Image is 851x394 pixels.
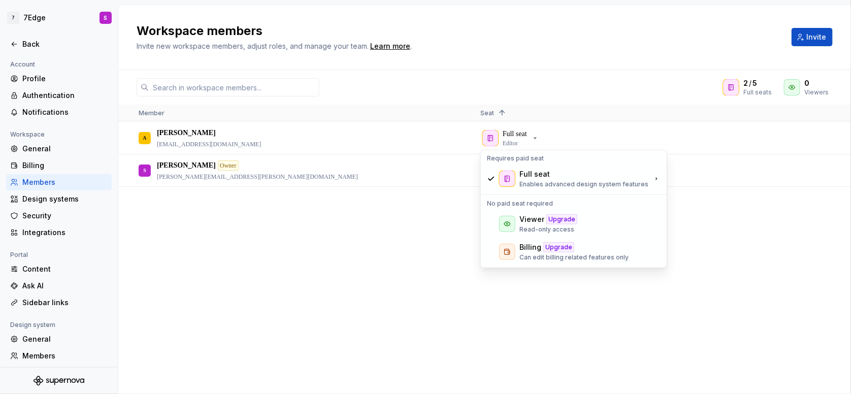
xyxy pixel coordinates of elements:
div: Content [22,264,108,274]
div: Account [6,58,39,71]
div: Members [22,351,108,361]
div: General [22,334,108,344]
div: S [143,160,146,180]
div: Full seat [519,169,550,179]
a: General [6,331,112,347]
a: Authentication [6,87,112,104]
div: Owner [218,160,239,171]
svg: Supernova Logo [34,376,84,386]
a: Sidebar links [6,294,112,311]
a: Versions [6,365,112,381]
div: General [22,144,108,154]
span: . [369,43,412,50]
p: [EMAIL_ADDRESS][DOMAIN_NAME] [157,140,261,148]
div: Portal [6,249,32,261]
div: Design systems [22,194,108,204]
div: Integrations [22,227,108,238]
a: Content [6,261,112,277]
div: Billing [22,160,108,171]
div: Billing [519,242,541,252]
div: Security [22,211,108,221]
div: Ask AI [22,281,108,291]
div: S [104,14,108,22]
div: / [743,78,772,88]
div: Profile [22,74,108,84]
a: Profile [6,71,112,87]
span: 5 [752,78,757,88]
a: General [6,141,112,157]
a: Members [6,174,112,190]
button: 77EdgeS [2,7,116,29]
div: Viewers [804,88,829,96]
div: A [143,128,146,148]
div: 7Edge [23,13,46,23]
p: [PERSON_NAME] [157,128,216,138]
div: Upgrade [546,214,577,224]
div: Viewer [519,214,544,224]
p: Can edit billing related features only [519,253,629,261]
a: Billing [6,157,112,174]
span: Invite [806,32,826,42]
p: [PERSON_NAME][EMAIL_ADDRESS][PERSON_NAME][DOMAIN_NAME] [157,173,358,181]
span: Invite new workspace members, adjust roles, and manage your team. [137,42,369,50]
a: Design systems [6,191,112,207]
div: 7 [7,12,19,24]
div: Upgrade [543,242,574,252]
p: Enables advanced design system features [519,180,648,188]
div: Full seats [743,88,772,96]
a: Learn more [370,41,410,51]
div: Authentication [22,90,108,101]
p: [PERSON_NAME] [157,160,216,171]
div: Sidebar links [22,298,108,308]
button: Full seatEditor [480,128,543,148]
span: 2 [743,78,748,88]
span: Seat [480,109,494,117]
a: Integrations [6,224,112,241]
div: Design system [6,319,59,331]
a: Security [6,208,112,224]
h2: Workspace members [137,23,779,39]
a: Back [6,36,112,52]
div: No paid seat required [483,198,665,210]
div: Notifications [22,107,108,117]
div: Workspace [6,128,49,141]
input: Search in workspace members... [149,78,319,96]
div: Back [22,39,108,49]
span: Member [139,109,165,117]
div: Members [22,177,108,187]
p: Editor [503,139,518,147]
p: Full seat [503,129,527,139]
span: 0 [804,78,809,88]
button: Invite [792,28,833,46]
p: Read-only access [519,225,577,234]
a: Notifications [6,104,112,120]
div: Requires paid seat [483,152,665,165]
a: Members [6,348,112,364]
a: Ask AI [6,278,112,294]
